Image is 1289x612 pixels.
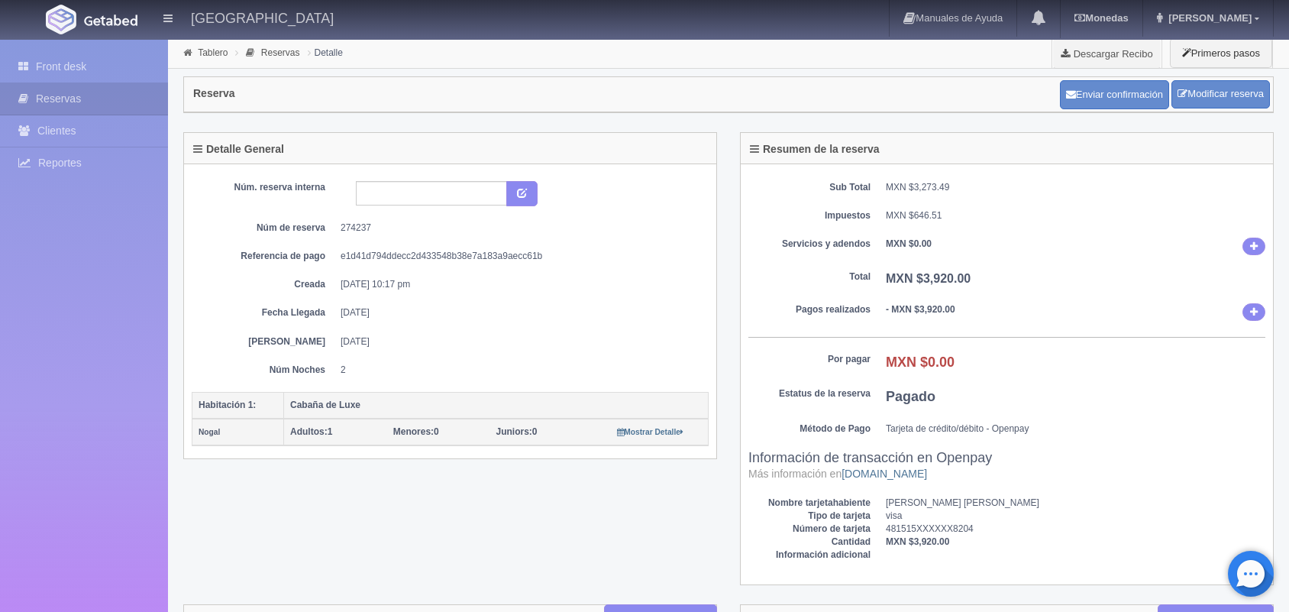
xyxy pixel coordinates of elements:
dt: Servicios y adendos [748,238,871,251]
dd: [DATE] [341,306,697,319]
small: Nogal [199,428,220,436]
a: Tablero [198,47,228,58]
dt: Total [748,270,871,283]
dd: 481515XXXXXX8204 [886,523,1265,536]
dt: Por pagar [748,353,871,366]
dd: MXN $646.51 [886,209,1265,222]
span: 1 [290,426,332,437]
dd: 274237 [341,222,697,235]
dt: Método de Pago [748,423,871,436]
a: Reservas [261,47,300,58]
small: Más información en [748,468,927,480]
b: Pagado [886,389,935,404]
b: MXN $3,920.00 [886,536,949,547]
strong: Juniors: [496,426,532,437]
dd: e1d41d794ddecc2d433548b38e7a183a9aecc61b [341,250,697,263]
img: Getabed [46,5,76,34]
dt: Creada [203,278,325,291]
strong: Adultos: [290,426,328,437]
dt: Núm. reserva interna [203,181,325,194]
dt: Sub Total [748,181,871,194]
dt: Número de tarjeta [748,523,871,536]
a: Descargar Recibo [1052,38,1161,69]
b: Monedas [1074,12,1128,24]
h4: [GEOGRAPHIC_DATA] [191,8,334,27]
dd: visa [886,510,1265,523]
dt: Nombre tarjetahabiente [748,497,871,510]
h4: Resumen de la reserva [750,144,880,155]
span: 0 [393,426,439,437]
dt: Tipo de tarjeta [748,510,871,523]
h4: Detalle General [193,144,284,155]
dt: Información adicional [748,549,871,562]
b: Habitación 1: [199,400,256,410]
button: Primeros pasos [1170,38,1272,68]
h3: Información de transacción en Openpay [748,451,1265,481]
dd: [DATE] 10:17 pm [341,278,697,291]
strong: Menores: [393,426,434,437]
dd: 2 [341,364,697,377]
dd: [PERSON_NAME] [PERSON_NAME] [886,497,1265,510]
a: Modificar reserva [1171,80,1270,108]
dt: Núm Noches [203,364,325,377]
b: MXN $3,920.00 [886,272,971,285]
button: Enviar confirmación [1060,80,1169,109]
a: Mostrar Detalle [617,426,683,437]
dt: Impuestos [748,209,871,222]
small: Mostrar Detalle [617,428,683,436]
dt: Referencia de pago [203,250,325,263]
th: Cabaña de Luxe [284,392,709,419]
dd: [DATE] [341,335,697,348]
dd: MXN $3,273.49 [886,181,1265,194]
b: MXN $0.00 [886,238,932,249]
b: MXN $0.00 [886,355,955,370]
dt: Núm de reserva [203,222,325,235]
b: - MXN $3,920.00 [886,304,955,315]
dt: Cantidad [748,536,871,549]
dt: Estatus de la reserva [748,387,871,400]
h4: Reserva [193,88,235,99]
dt: Pagos realizados [748,303,871,316]
dd: Tarjeta de crédito/débito - Openpay [886,423,1265,436]
a: [DOMAIN_NAME] [842,468,927,480]
img: Getabed [84,15,137,26]
dt: [PERSON_NAME] [203,335,325,348]
dt: Fecha Llegada [203,306,325,319]
span: [PERSON_NAME] [1165,12,1252,24]
li: Detalle [304,45,347,60]
span: 0 [496,426,538,437]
